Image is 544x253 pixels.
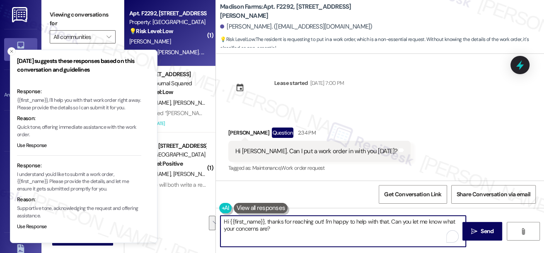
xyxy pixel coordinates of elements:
i:  [106,34,111,40]
div: Apt. D2431, [STREET_ADDRESS][PERSON_NAME] [129,142,206,150]
div: Apt. [STREET_ADDRESS] [129,70,206,79]
i:  [520,228,526,235]
span: Send [481,227,493,236]
span: Share Conversation via email [457,190,530,199]
div: Property: [GEOGRAPHIC_DATA] [129,150,206,159]
img: ResiDesk Logo [12,7,29,22]
textarea: To enrich screen reader interactions, please activate Accessibility in Grammarly extension settings [220,216,466,247]
div: Question [272,128,294,138]
span: Get Conversation Link [384,190,441,199]
b: Madison Farms: Apt. F2292, [STREET_ADDRESS][PERSON_NAME] [220,2,386,20]
div: Reason: [17,114,141,123]
span: [PERSON_NAME] [173,99,217,106]
div: [PERSON_NAME]. ([EMAIL_ADDRESS][DOMAIN_NAME]) [220,22,372,31]
a: Buildings [4,201,37,223]
strong: 💡 Risk Level: Low [129,88,173,96]
span: Maintenance , [252,164,281,171]
p: I understand you'd like to submit a work order, {{first_name}}. Please provide the details, and l... [17,171,141,193]
span: Work order request [281,164,324,171]
div: Tagged as: [228,162,411,174]
div: Reason: [17,195,141,204]
div: Response: [17,161,141,170]
div: Hi [PERSON_NAME]. Can I put a work order in with you [DATE]? [235,147,397,156]
div: Property: [GEOGRAPHIC_DATA] [129,18,206,27]
a: Site Visit • [4,120,37,142]
span: [PERSON_NAME] [173,170,215,178]
button: Use Response [17,142,47,149]
p: {{first_name}}, I'll help you with that work order right away. Please provide the details so I ca... [17,97,141,111]
div: Lease started [274,79,308,87]
span: [PERSON_NAME] [129,38,171,45]
button: Send [462,222,503,241]
strong: 💡 Risk Level: Low [220,36,255,43]
button: Get Conversation Link [379,185,447,204]
input: All communities [53,30,102,43]
div: Archived on [DATE] [128,118,207,129]
a: Insights • [4,160,37,183]
label: Viewing conversations for [50,8,116,30]
strong: 💡 Risk Level: Low [129,27,173,35]
p: Supportive tone, acknowledging the request and offering assistance. [17,205,141,219]
h3: [DATE] suggests these responses based on this conversation and guidelines [17,57,141,74]
i:  [471,228,477,235]
span: : The resident is requesting to put in a work order, which is a non-essential request. Without kn... [220,35,544,53]
div: Apt. F2292, [STREET_ADDRESS][PERSON_NAME] [129,9,206,18]
p: Quick tone, offering immediate assistance with the work order. [17,124,141,138]
div: 2:34 PM [295,128,315,137]
a: Inbox [4,38,37,60]
button: Close toast [7,47,16,55]
div: [PERSON_NAME] [228,128,411,141]
div: Property: Journal Squared [129,79,206,88]
button: Share Conversation via email [451,185,536,204]
div: [DATE] 7:00 PM [308,79,344,87]
div: Response: [17,87,141,96]
button: Use Response [17,223,47,231]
